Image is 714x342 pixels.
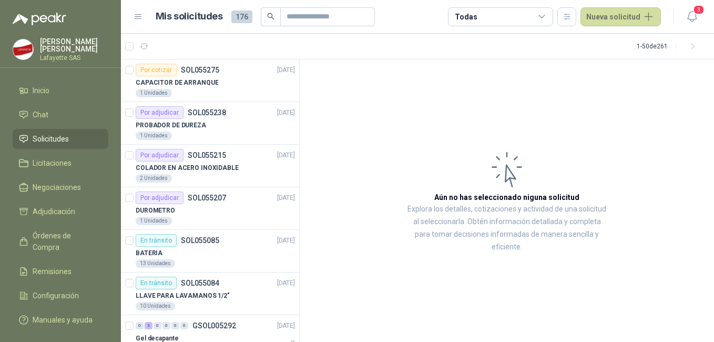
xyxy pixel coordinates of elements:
[277,150,295,160] p: [DATE]
[40,38,108,53] p: [PERSON_NAME] [PERSON_NAME]
[121,273,299,315] a: En tránsitoSOL055084[DATE] LLAVE PARA LAVAMANOS 1/2"10 Unidades
[33,85,49,96] span: Inicio
[136,234,177,247] div: En tránsito
[136,64,177,76] div: Por cotizar
[136,291,230,301] p: LLAVE PARA LAVAMANOS 1/2"
[136,192,183,204] div: Por adjudicar
[181,279,219,287] p: SOL055084
[181,66,219,74] p: SOL055275
[154,322,161,329] div: 0
[156,9,223,24] h1: Mis solicitudes
[277,65,295,75] p: [DATE]
[277,278,295,288] p: [DATE]
[13,286,108,306] a: Configuración
[188,109,226,116] p: SOL055238
[33,266,72,277] span: Remisiones
[33,133,69,145] span: Solicitudes
[121,145,299,187] a: Por adjudicarSOL055215[DATE] COLADOR EN ACERO INOXIDABLE2 Unidades
[13,261,108,281] a: Remisiones
[188,194,226,202] p: SOL055207
[136,259,175,268] div: 13 Unidades
[33,290,79,301] span: Configuración
[33,206,75,217] span: Adjudicación
[121,59,299,102] a: Por cotizarSOL055275[DATE] CAPACITOR DE ARRANQUE1 Unidades
[181,237,219,244] p: SOL055085
[136,248,162,258] p: BATERIA
[136,149,183,162] div: Por adjudicar
[13,105,108,125] a: Chat
[13,177,108,197] a: Negociaciones
[637,38,701,55] div: 1 - 50 de 261
[188,152,226,159] p: SOL055215
[136,277,177,289] div: En tránsito
[33,230,98,253] span: Órdenes de Compra
[136,132,172,140] div: 1 Unidades
[136,206,175,216] p: DUROMETRO
[136,217,172,225] div: 1 Unidades
[162,322,170,329] div: 0
[580,7,661,26] button: Nueva solicitud
[231,11,252,23] span: 176
[33,182,81,193] span: Negociaciones
[136,174,172,183] div: 2 Unidades
[455,11,477,23] div: Todas
[434,192,579,203] h3: Aún no has seleccionado niguna solicitud
[13,81,108,100] a: Inicio
[693,5,705,15] span: 3
[13,129,108,149] a: Solicitudes
[192,322,236,329] p: GSOL005292
[13,202,108,222] a: Adjudicación
[121,102,299,145] a: Por adjudicarSOL055238[DATE] PROBADOR DE DUREZA1 Unidades
[277,108,295,118] p: [DATE]
[13,153,108,173] a: Licitaciones
[33,314,93,326] span: Manuales y ayuda
[13,226,108,257] a: Órdenes de Compra
[267,13,274,20] span: search
[136,89,172,97] div: 1 Unidades
[121,230,299,273] a: En tránsitoSOL055085[DATE] BATERIA13 Unidades
[277,321,295,331] p: [DATE]
[13,13,66,25] img: Logo peakr
[277,193,295,203] p: [DATE]
[33,157,72,169] span: Licitaciones
[40,55,108,61] p: Lafayette SAS
[13,39,33,59] img: Company Logo
[145,322,152,329] div: 2
[180,322,188,329] div: 0
[136,163,239,173] p: COLADOR EN ACERO INOXIDABLE
[136,106,183,119] div: Por adjudicar
[33,109,48,120] span: Chat
[136,322,144,329] div: 0
[171,322,179,329] div: 0
[682,7,701,26] button: 3
[136,78,218,88] p: CAPACITOR DE ARRANQUE
[13,310,108,330] a: Manuales y ayuda
[405,203,609,254] p: Explora los detalles, cotizaciones y actividad de una solicitud al seleccionarla. Obtén informaci...
[136,120,206,130] p: PROBADOR DE DUREZA
[136,302,175,310] div: 10 Unidades
[277,236,295,246] p: [DATE]
[121,187,299,230] a: Por adjudicarSOL055207[DATE] DUROMETRO1 Unidades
